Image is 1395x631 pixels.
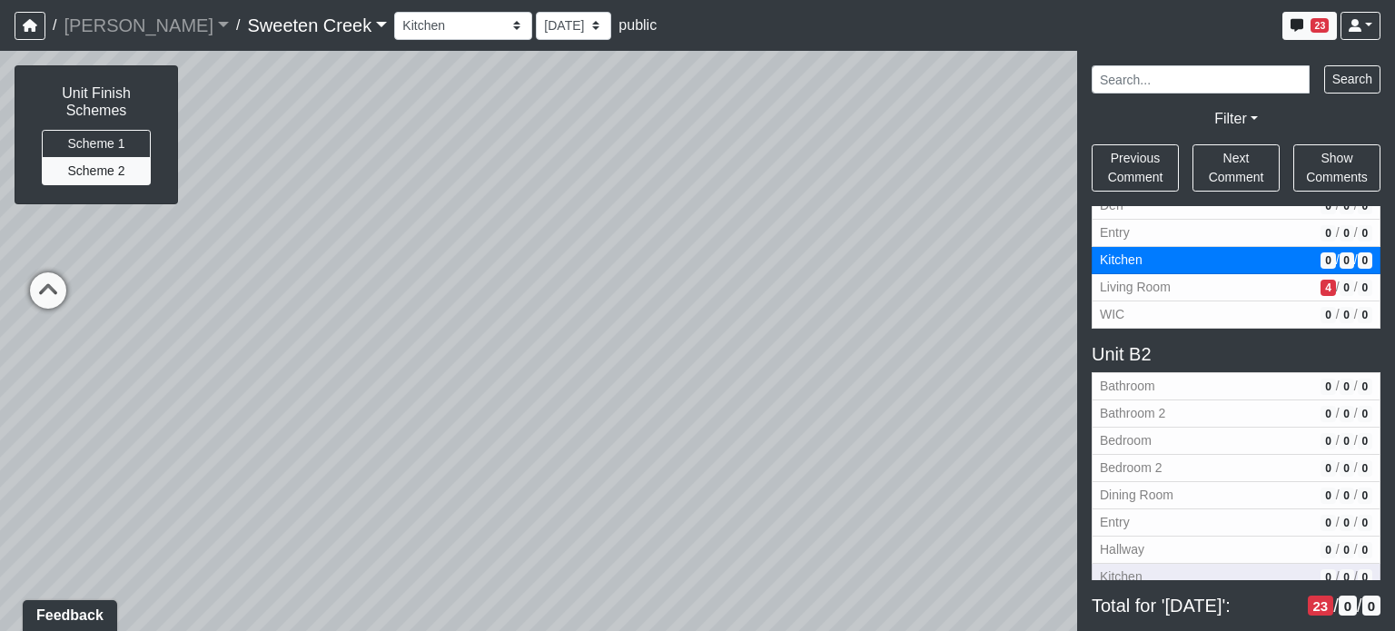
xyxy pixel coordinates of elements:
span: / [1357,595,1362,616]
span: # of resolved comments in revision [1358,198,1372,214]
button: Den0/0/0 [1092,192,1380,220]
span: # of QA/customer approval comments in revision [1340,460,1354,477]
span: / [1336,486,1340,505]
button: Search [1324,65,1380,94]
span: Kitchen [1100,251,1313,270]
button: Scheme 1 [42,130,151,158]
span: # of QA/customer approval comments in revision [1340,379,1354,395]
span: Entry [1100,513,1313,532]
span: # of resolved comments in revision [1358,225,1372,242]
span: / [1336,196,1340,215]
h5: Unit B2 [1092,343,1380,365]
span: / [1354,223,1358,242]
span: # of resolved comments in revision [1358,406,1372,422]
span: / [1354,278,1358,297]
button: Dining Room0/0/0 [1092,482,1380,509]
span: # of open/more info comments in revision [1321,252,1335,269]
span: # of resolved comments in revision [1358,542,1372,558]
a: Filter [1214,111,1258,126]
span: # of open/more info comments in revision [1321,488,1335,504]
span: / [1354,486,1358,505]
span: # of resolved comments in revision [1358,252,1372,269]
button: Bathroom 20/0/0 [1092,400,1380,428]
span: # of QA/customer approval comments in revision [1340,488,1354,504]
h6: Unit Finish Schemes [34,84,159,119]
span: # of resolved comments in revision [1358,307,1372,323]
a: Sweeten Creek [247,7,387,44]
span: # of resolved comments in revision [1362,596,1380,616]
span: # of resolved comments in revision [1358,280,1372,296]
span: # of resolved comments in revision [1358,515,1372,531]
span: Dining Room [1100,486,1313,505]
span: Next Comment [1209,151,1264,184]
span: / [1336,540,1340,559]
span: # of QA/customer approval comments in revision [1340,406,1354,422]
span: # of open/more info comments in revision [1321,198,1335,214]
span: Hallway [1100,540,1313,559]
span: # of QA/customer approval comments in revision [1340,569,1354,586]
span: / [45,7,64,44]
button: Bathroom0/0/0 [1092,372,1380,400]
span: / [1354,431,1358,450]
span: / [1354,377,1358,396]
span: # of resolved comments in revision [1358,488,1372,504]
iframe: Ybug feedback widget [14,595,121,631]
button: Bedroom0/0/0 [1092,428,1380,455]
span: / [1354,458,1358,478]
span: # of QA/customer approval comments in revision [1340,252,1354,269]
span: / [1336,458,1340,478]
span: Total for '[DATE]': [1092,595,1301,616]
span: Entry [1100,223,1313,242]
span: # of QA/customer approval comments in revision [1340,198,1354,214]
span: # of open/more info comments in revision [1308,596,1334,616]
span: # of QA/customer approval comments in revision [1340,433,1354,449]
span: # of QA/customer approval comments in revision [1340,515,1354,531]
span: / [1336,251,1340,270]
span: / [1336,404,1340,423]
span: # of open/more info comments in revision [1321,406,1335,422]
span: Bathroom [1100,377,1313,396]
button: Bedroom 20/0/0 [1092,455,1380,482]
span: Previous Comment [1108,151,1163,184]
span: / [1336,513,1340,532]
span: # of open/more info comments in revision [1321,433,1335,449]
span: # of QA/customer approval comments in revision [1340,225,1354,242]
span: / [1354,567,1358,587]
span: # of resolved comments in revision [1358,569,1372,586]
span: Bedroom 2 [1100,458,1313,478]
span: / [1354,305,1358,324]
span: # of open/more info comments in revision [1321,460,1335,477]
span: # of resolved comments in revision [1358,460,1372,477]
span: # of open/more info comments in revision [1321,515,1335,531]
button: Entry0/0/0 [1092,509,1380,537]
button: Scheme 2 [42,157,151,185]
span: / [1336,431,1340,450]
span: / [229,7,247,44]
button: Entry0/0/0 [1092,220,1380,247]
button: Hallway0/0/0 [1092,537,1380,564]
span: / [1336,223,1340,242]
span: / [1354,404,1358,423]
span: / [1354,196,1358,215]
button: Kitchen0/0/0 [1092,247,1380,274]
span: Den [1100,196,1313,215]
span: / [1336,278,1340,297]
span: # of open/more info comments in revision [1321,379,1335,395]
span: Bathroom 2 [1100,404,1313,423]
span: / [1354,513,1358,532]
button: Kitchen0/0/0 [1092,564,1380,591]
button: 23 [1282,12,1337,40]
span: # of resolved comments in revision [1358,379,1372,395]
button: Living Room4/0/0 [1092,274,1380,301]
span: WIC [1100,305,1313,324]
button: Previous Comment [1092,144,1179,192]
button: Show Comments [1293,144,1380,192]
span: / [1354,540,1358,559]
span: / [1333,595,1339,616]
input: Search [1092,65,1310,94]
span: # of open/more info comments in revision [1321,225,1335,242]
span: # of open/more info comments in revision [1321,569,1335,586]
span: / [1336,567,1340,587]
span: public [618,17,657,33]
